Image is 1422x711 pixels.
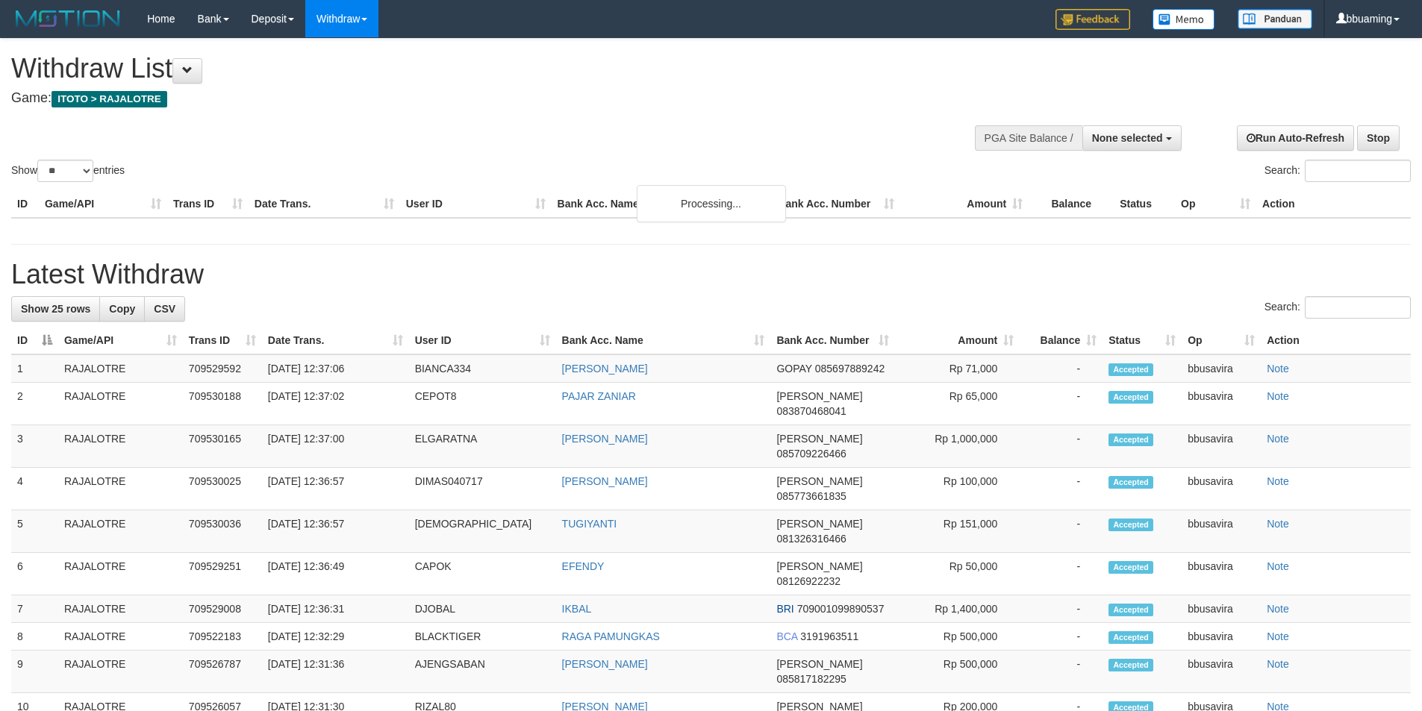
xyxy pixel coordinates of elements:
[1020,425,1103,468] td: -
[11,54,933,84] h1: Withdraw List
[1020,651,1103,693] td: -
[1020,553,1103,595] td: -
[800,630,858,642] span: Copy 3191963511 to clipboard
[183,383,262,425] td: 709530188
[1267,363,1289,375] a: Note
[400,190,552,218] th: User ID
[900,190,1029,218] th: Amount
[1267,560,1289,572] a: Note
[776,433,862,445] span: [PERSON_NAME]
[562,518,617,530] a: TUGIYANTI
[776,575,841,587] span: Copy 08126922232 to clipboard
[1182,510,1261,553] td: bbusavira
[262,595,409,623] td: [DATE] 12:36:31
[1020,383,1103,425] td: -
[58,510,183,553] td: RAJALOTRE
[895,651,1020,693] td: Rp 500,000
[1182,553,1261,595] td: bbusavira
[11,190,39,218] th: ID
[895,425,1020,468] td: Rp 1,000,000
[11,160,125,182] label: Show entries
[11,510,58,553] td: 5
[99,296,145,322] a: Copy
[1182,468,1261,510] td: bbusavira
[1020,468,1103,510] td: -
[776,490,846,502] span: Copy 085773661835 to clipboard
[637,185,786,222] div: Processing...
[11,296,100,322] a: Show 25 rows
[895,383,1020,425] td: Rp 65,000
[1256,190,1411,218] th: Action
[409,383,556,425] td: CEPOT8
[1114,190,1175,218] th: Status
[562,433,648,445] a: [PERSON_NAME]
[1237,125,1354,151] a: Run Auto-Refresh
[262,623,409,651] td: [DATE] 12:32:29
[1108,631,1153,644] span: Accepted
[37,160,93,182] select: Showentries
[21,303,90,315] span: Show 25 rows
[776,475,862,487] span: [PERSON_NAME]
[556,327,771,354] th: Bank Acc. Name: activate to sort column ascending
[1108,604,1153,616] span: Accepted
[183,651,262,693] td: 709526787
[11,468,58,510] td: 4
[144,296,185,322] a: CSV
[409,651,556,693] td: AJENGSABAN
[776,658,862,670] span: [PERSON_NAME]
[1182,651,1261,693] td: bbusavira
[183,623,262,651] td: 709522183
[1092,132,1163,144] span: None selected
[11,354,58,383] td: 1
[776,518,862,530] span: [PERSON_NAME]
[895,553,1020,595] td: Rp 50,000
[895,623,1020,651] td: Rp 500,000
[58,553,183,595] td: RAJALOTRE
[562,658,648,670] a: [PERSON_NAME]
[815,363,885,375] span: Copy 085697889242 to clipboard
[11,425,58,468] td: 3
[1175,190,1256,218] th: Op
[183,510,262,553] td: 709530036
[11,327,58,354] th: ID: activate to sort column descending
[183,425,262,468] td: 709530165
[1182,354,1261,383] td: bbusavira
[776,363,811,375] span: GOPAY
[409,468,556,510] td: DIMAS040717
[249,190,400,218] th: Date Trans.
[58,425,183,468] td: RAJALOTRE
[58,595,183,623] td: RAJALOTRE
[11,595,58,623] td: 7
[895,327,1020,354] th: Amount: activate to sort column ascending
[895,354,1020,383] td: Rp 71,000
[154,303,175,315] span: CSV
[1261,327,1411,354] th: Action
[1267,433,1289,445] a: Note
[1103,327,1182,354] th: Status: activate to sort column ascending
[1108,476,1153,489] span: Accepted
[1264,160,1411,182] label: Search:
[562,560,605,572] a: EFENDY
[1153,9,1215,30] img: Button%20Memo.svg
[262,425,409,468] td: [DATE] 12:37:00
[895,595,1020,623] td: Rp 1,400,000
[109,303,135,315] span: Copy
[1020,510,1103,553] td: -
[975,125,1082,151] div: PGA Site Balance /
[1108,561,1153,574] span: Accepted
[562,363,648,375] a: [PERSON_NAME]
[1182,425,1261,468] td: bbusavira
[58,651,183,693] td: RAJALOTRE
[409,553,556,595] td: CAPOK
[11,383,58,425] td: 2
[562,603,592,615] a: IKBAL
[562,630,660,642] a: RAGA PAMUNGKAS
[58,327,183,354] th: Game/API: activate to sort column ascending
[1020,354,1103,383] td: -
[262,510,409,553] td: [DATE] 12:36:57
[1082,125,1182,151] button: None selected
[409,327,556,354] th: User ID: activate to sort column ascending
[409,595,556,623] td: DJOBAL
[52,91,167,107] span: ITOTO > RAJALOTRE
[1108,433,1153,446] span: Accepted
